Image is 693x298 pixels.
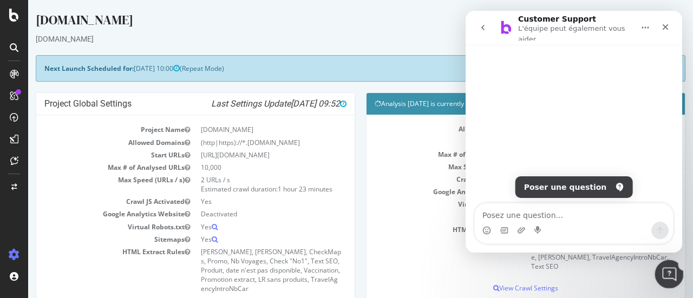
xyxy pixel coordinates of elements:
td: 10,000 [498,148,649,161]
td: Nb Voyages, Nb Avis, CheckMaps, Check "No1", Vaccination, Promo, LR sans produits, Promotion extr... [498,223,649,273]
td: 2 URLs / s [498,161,649,173]
td: Max Speed (URLs / s) [346,161,498,173]
td: Project Name [16,123,167,136]
iframe: Intercom live chat [655,260,684,289]
td: 10,000 [167,161,318,174]
td: Virtual Robots.txt [346,198,498,210]
td: (http|https)://*.[DOMAIN_NAME] [167,136,318,149]
td: Yes [498,210,649,223]
div: [DOMAIN_NAME] [8,11,657,34]
td: [DOMAIN_NAME] [167,123,318,136]
td: Yes [167,195,318,208]
span: 1 hour 23 minutes [250,184,304,194]
td: Crawl JS Activated [346,173,498,186]
td: 2 URLs / s Estimated crawl duration: [167,174,318,195]
td: Yes [167,221,318,233]
td: Sitemaps [346,210,498,223]
td: (http|https)://*.[DOMAIN_NAME] [498,123,649,135]
td: Deactivated [498,186,649,198]
span: [DATE] 09:52 [263,98,318,109]
td: Max # of Analysed URLs [346,148,498,161]
td: [URL][DOMAIN_NAME] [167,149,318,161]
p: View Crawl Settings [346,283,649,293]
td: Sitemaps [16,233,167,246]
strong: Next Launch Scheduled for: [16,64,106,73]
h4: Analysis [DATE] is currently running [346,98,649,109]
td: Start URLs [346,136,498,148]
iframe: Intercom live chat [466,11,682,253]
td: HTML Extract Rules [16,246,167,295]
td: Allowed Domains [16,136,167,149]
td: Yes [498,173,649,186]
h4: Project Global Settings [16,98,318,109]
div: (Repeat Mode) [8,55,657,82]
td: Yes [498,198,649,210]
td: Google Analytics Website [346,186,498,198]
i: Last Settings Update [183,98,318,109]
td: Virtual Robots.txt [16,221,167,233]
td: Max # of Analysed URLs [16,161,167,174]
td: Max Speed (URLs / s) [16,174,167,195]
td: [URL][DOMAIN_NAME] [498,136,649,148]
td: HTML Extract Rules [346,223,498,273]
td: Deactivated [167,208,318,220]
td: Crawl JS Activated [16,195,167,208]
td: [PERSON_NAME], [PERSON_NAME], CheckMaps, Promo, Nb Voyages, Check "No1", Text SEO, Produit, date ... [167,246,318,295]
td: Google Analytics Website [16,208,167,220]
span: [DATE] 10:00 [106,64,152,73]
td: Yes [167,233,318,246]
td: Allowed Domains [346,123,498,135]
div: [DOMAIN_NAME] [8,34,657,44]
td: Start URLs [16,149,167,161]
